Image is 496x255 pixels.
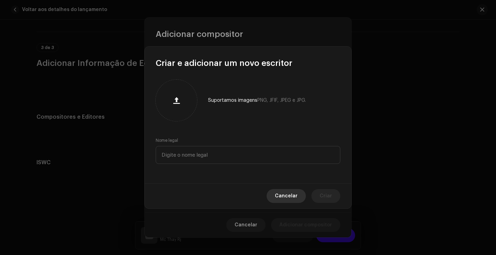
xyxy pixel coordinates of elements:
[320,194,332,198] font: Criar
[156,138,178,143] font: Nome legal
[311,189,340,203] button: Criar
[257,98,306,103] span: PNG, JFIF, JPEG e JPG.
[156,59,292,67] font: Criar e adicionar um novo escritor
[156,146,340,164] input: Digite o nome legal
[275,194,298,198] font: Cancelar
[208,98,306,103] div: Suportamos imagens
[267,189,306,203] button: Cancelar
